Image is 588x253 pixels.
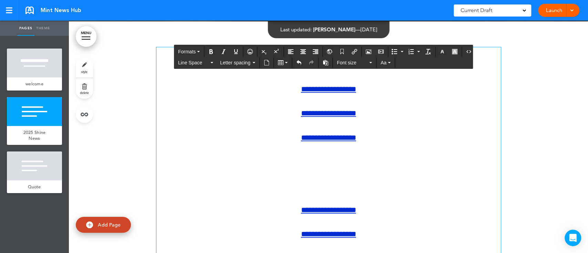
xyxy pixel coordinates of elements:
div: Insert document [261,57,272,68]
a: Launch [543,4,565,17]
a: style [76,57,93,78]
div: Superscript [271,46,282,57]
a: Add Page [76,217,131,233]
span: Current Draft [461,6,492,15]
div: Anchor [336,46,348,57]
a: Theme [34,21,52,36]
div: Insert/edit airmason link [349,46,360,57]
span: Mint News Hub [41,7,81,14]
span: Formats [178,49,196,54]
a: Quote [7,180,62,193]
span: [PERSON_NAME] [313,26,355,33]
span: Letter spacing [220,59,251,66]
div: Table [275,57,291,68]
div: Bold [205,46,217,57]
div: Align center [297,46,309,57]
div: Numbered list [406,46,422,57]
div: Airmason image [363,46,374,57]
span: Line Space [178,59,209,66]
div: Bullet list [389,46,405,57]
a: MENU [76,26,96,47]
div: Source code [463,46,475,57]
span: Aa [381,60,386,65]
div: Align right [310,46,321,57]
div: Italic [218,46,229,57]
div: Align left [285,46,297,57]
div: Open Intercom Messenger [565,230,581,246]
img: add.svg [86,221,93,228]
div: Redo [306,57,317,68]
span: welcome [25,81,43,87]
a: Pages [17,21,34,36]
span: Add Page [98,221,121,228]
div: Insert/edit media [375,46,387,57]
span: Font size [337,59,368,66]
div: Clear formatting [422,46,434,57]
span: Quote [28,184,41,190]
a: delete [76,78,93,99]
span: Last updated: [280,26,311,33]
span: 2025 Shine News [23,129,46,141]
div: Undo [293,57,305,68]
span: [DATE] [360,26,377,33]
div: Underline [230,46,242,57]
span: delete [80,91,89,95]
div: Paste as text [320,57,331,68]
a: 2025 Shine News [7,126,62,145]
a: welcome [7,77,62,91]
span: style [81,70,87,74]
div: — [280,27,377,32]
div: Subscript [258,46,270,57]
div: Insert/Edit global anchor link [324,46,336,57]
